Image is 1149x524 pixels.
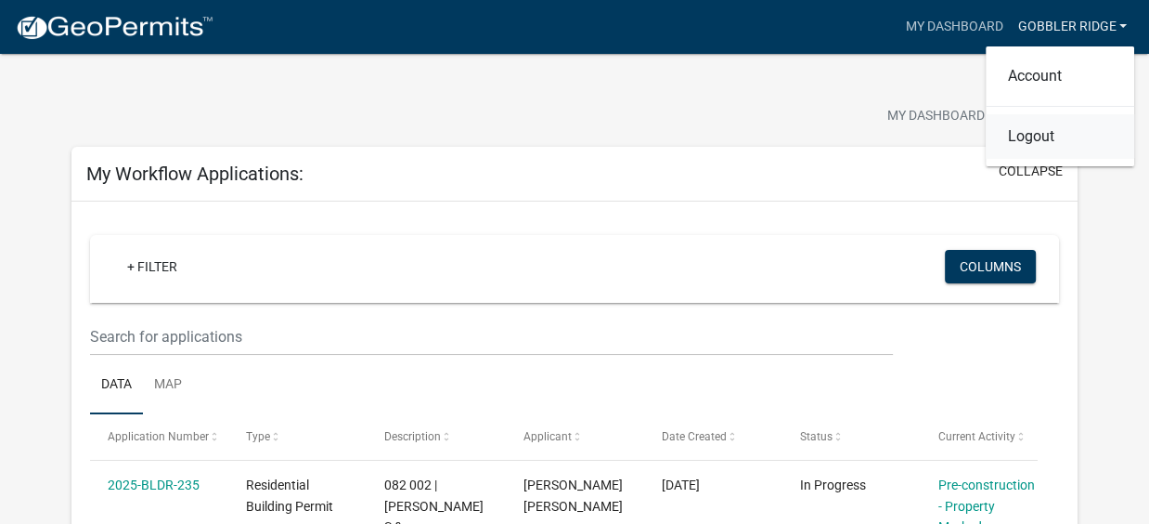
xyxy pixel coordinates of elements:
span: Residential Building Permit [246,478,333,514]
datatable-header-cell: Applicant [505,414,643,459]
input: Search for applications [90,318,893,356]
a: 2025-BLDR-235 [108,478,200,492]
span: Applicant [523,430,572,443]
a: Gobbler Ridge [1010,9,1134,45]
button: My Dashboard Settingssettings [872,98,1088,135]
datatable-header-cell: Current Activity [921,414,1059,459]
span: Description [384,430,441,443]
span: Application Number [108,430,209,443]
span: My Dashboard Settings [887,106,1047,128]
span: 08/03/2025 [662,478,700,492]
a: Account [986,54,1134,98]
span: Current Activity [938,430,1015,443]
h5: My Workflow Applications: [86,163,303,185]
a: Logout [986,114,1134,159]
button: collapse [999,162,1063,181]
a: Map [143,356,193,415]
span: Type [246,430,270,443]
a: Data [90,356,143,415]
datatable-header-cell: Date Created [643,414,781,459]
datatable-header-cell: Type [228,414,367,459]
datatable-header-cell: Application Number [90,414,228,459]
div: Gobbler Ridge [986,46,1134,166]
span: Anthony Steve Newman [523,478,623,514]
span: Status [800,430,833,443]
a: + Filter [112,250,192,283]
span: Date Created [662,430,727,443]
span: In Progress [800,478,866,492]
button: Columns [945,250,1036,283]
a: My Dashboard [897,9,1010,45]
datatable-header-cell: Status [782,414,921,459]
datatable-header-cell: Description [367,414,505,459]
